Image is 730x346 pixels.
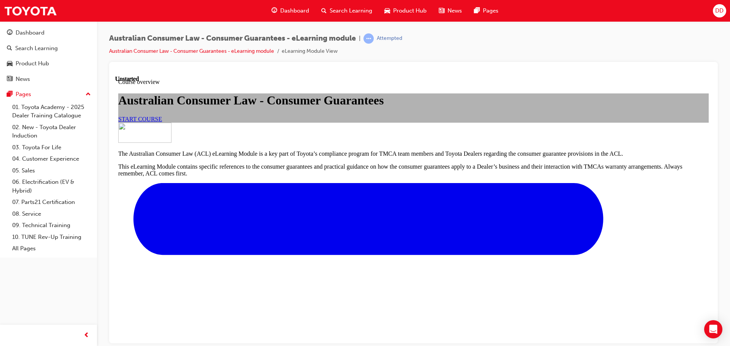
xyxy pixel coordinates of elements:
[16,75,30,84] div: News
[9,142,94,153] a: 03. Toyota For Life
[16,90,31,99] div: Pages
[15,44,58,53] div: Search Learning
[9,165,94,177] a: 05. Sales
[474,6,480,16] span: pages-icon
[9,153,94,165] a: 04. Customer Experience
[384,6,390,16] span: car-icon
[282,47,338,56] li: eLearning Module View
[433,3,468,19] a: news-iconNews
[16,59,49,68] div: Product Hub
[359,34,360,43] span: |
[9,176,94,196] a: 06. Electrification (EV & Hybrid)
[713,4,726,17] button: DD
[715,6,724,15] span: DD
[265,3,315,19] a: guage-iconDashboard
[9,101,94,122] a: 01. Toyota Academy - 2025 Dealer Training Catalogue
[7,76,13,83] span: news-icon
[3,88,594,101] p: This eLearning Module contains specific references to the consumer guarantees and practical guida...
[7,45,12,52] span: search-icon
[9,243,94,254] a: All Pages
[3,57,94,71] a: Product Hub
[3,18,594,32] h1: Australian Consumer Law - Consumer Guarantees
[9,220,94,231] a: 09. Technical Training
[448,6,462,15] span: News
[4,2,57,19] img: Trak
[7,30,13,36] span: guage-icon
[3,26,94,40] a: Dashboard
[86,90,91,100] span: up-icon
[377,35,402,42] div: Attempted
[9,196,94,208] a: 07. Parts21 Certification
[3,75,594,82] p: The Australian Consumer Law (ACL) eLearning Module is a key part of Toyota’s compliance program f...
[330,6,372,15] span: Search Learning
[84,331,89,340] span: prev-icon
[280,6,309,15] span: Dashboard
[3,87,94,101] button: Pages
[483,6,498,15] span: Pages
[7,91,13,98] span: pages-icon
[3,41,94,55] a: Search Learning
[704,320,722,338] div: Open Intercom Messenger
[16,28,44,37] div: Dashboard
[393,6,427,15] span: Product Hub
[321,6,327,16] span: search-icon
[271,6,277,16] span: guage-icon
[3,72,94,86] a: News
[363,33,374,44] span: learningRecordVerb_ATTEMPT-icon
[468,3,505,19] a: pages-iconPages
[3,40,47,47] a: START COURSE
[109,48,274,54] a: Australian Consumer Law - Consumer Guarantees - eLearning module
[9,122,94,142] a: 02. New - Toyota Dealer Induction
[3,3,44,9] span: Course overview
[315,3,378,19] a: search-iconSearch Learning
[378,3,433,19] a: car-iconProduct Hub
[9,231,94,243] a: 10. TUNE Rev-Up Training
[7,60,13,67] span: car-icon
[109,34,356,43] span: Australian Consumer Law - Consumer Guarantees - eLearning module
[9,208,94,220] a: 08. Service
[439,6,444,16] span: news-icon
[3,24,94,87] button: DashboardSearch LearningProduct HubNews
